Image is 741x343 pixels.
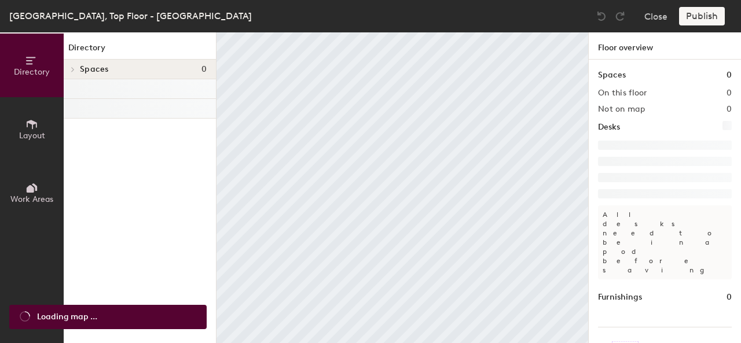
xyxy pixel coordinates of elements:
[598,121,620,134] h1: Desks
[727,88,732,98] h2: 0
[19,131,45,141] span: Layout
[217,32,588,343] canvas: Map
[9,9,252,23] div: [GEOGRAPHIC_DATA], Top Floor - [GEOGRAPHIC_DATA]
[598,291,642,304] h1: Furnishings
[201,65,207,74] span: 0
[644,7,667,25] button: Close
[80,65,109,74] span: Spaces
[727,69,732,82] h1: 0
[598,105,645,114] h2: Not on map
[37,311,97,323] span: Loading map ...
[598,69,626,82] h1: Spaces
[727,291,732,304] h1: 0
[614,10,626,22] img: Redo
[596,10,607,22] img: Undo
[10,194,53,204] span: Work Areas
[598,88,647,98] h2: On this floor
[589,32,741,60] h1: Floor overview
[14,67,50,77] span: Directory
[64,42,216,60] h1: Directory
[598,205,732,279] p: All desks need to be in a pod before saving
[727,105,732,114] h2: 0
